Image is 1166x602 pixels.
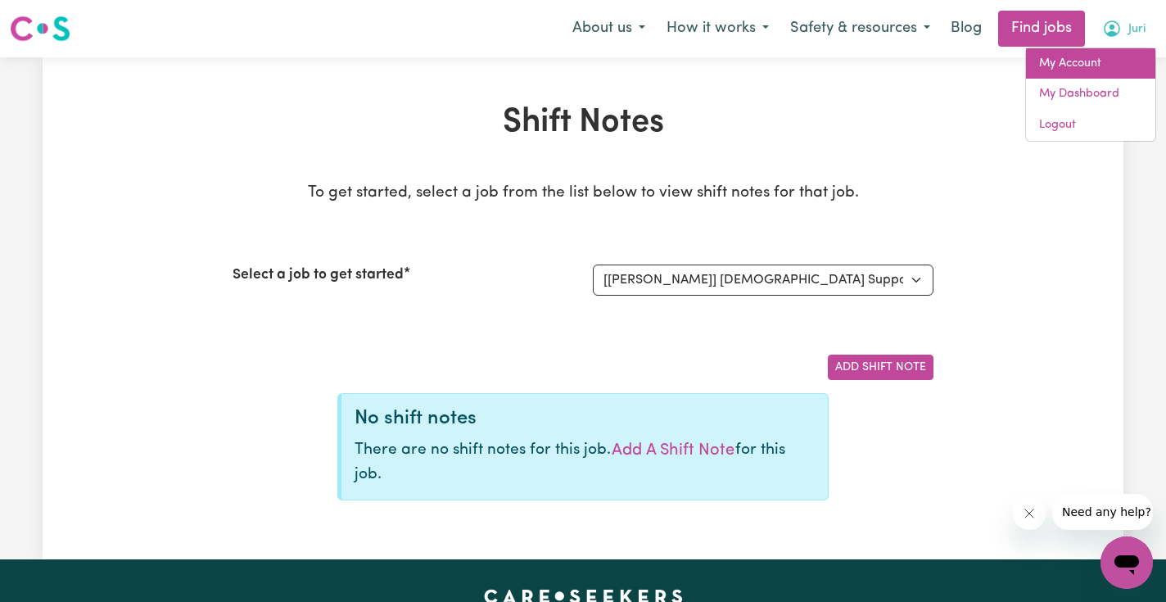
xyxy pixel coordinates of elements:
a: Find jobs [998,11,1085,47]
span: Juri [1128,20,1146,38]
button: How it works [656,11,780,46]
a: My Dashboard [1026,79,1155,110]
div: No shift notes [355,407,815,431]
label: Select a job to get started [233,265,404,286]
a: Careseekers logo [10,10,70,48]
button: My Account [1091,11,1156,46]
button: Safety & resources [780,11,941,46]
button: About us [562,11,656,46]
a: Careseekers home page [484,589,683,602]
span: for this job. [355,442,785,482]
div: My Account [1025,48,1156,142]
p: There are no shift notes for this job. [355,437,815,487]
a: Logout [1026,110,1155,141]
button: Add a new shift note for the selected job [828,355,933,380]
iframe: メッセージングウィンドウを開くボタン [1100,536,1153,589]
a: My Account [1026,48,1155,79]
p: To get started, select a job from the list below to view shift notes for that job. [233,182,933,206]
a: Blog [941,11,992,47]
iframe: メッセージを閉じる [1013,497,1046,530]
iframe: 会社からのメッセージ [1052,494,1153,530]
button: Add a shift note [611,437,735,464]
h1: Shift Notes [233,103,933,143]
img: Careseekers logo [10,14,70,43]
